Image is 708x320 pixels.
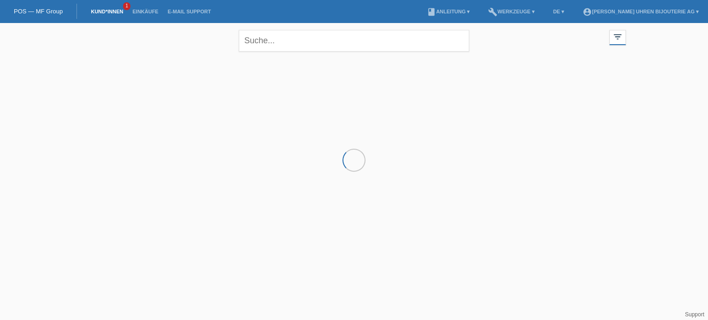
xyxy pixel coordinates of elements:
input: Suche... [239,30,469,52]
a: DE ▾ [549,9,569,14]
i: account_circle [583,7,592,17]
a: account_circle[PERSON_NAME] Uhren Bijouterie AG ▾ [578,9,703,14]
a: Einkäufe [128,9,163,14]
a: Kund*innen [86,9,128,14]
a: Support [685,311,704,318]
span: 1 [123,2,130,10]
a: E-Mail Support [163,9,216,14]
a: buildWerkzeuge ▾ [484,9,539,14]
i: book [427,7,436,17]
a: POS — MF Group [14,8,63,15]
i: build [488,7,497,17]
a: bookAnleitung ▾ [422,9,474,14]
i: filter_list [613,32,623,42]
